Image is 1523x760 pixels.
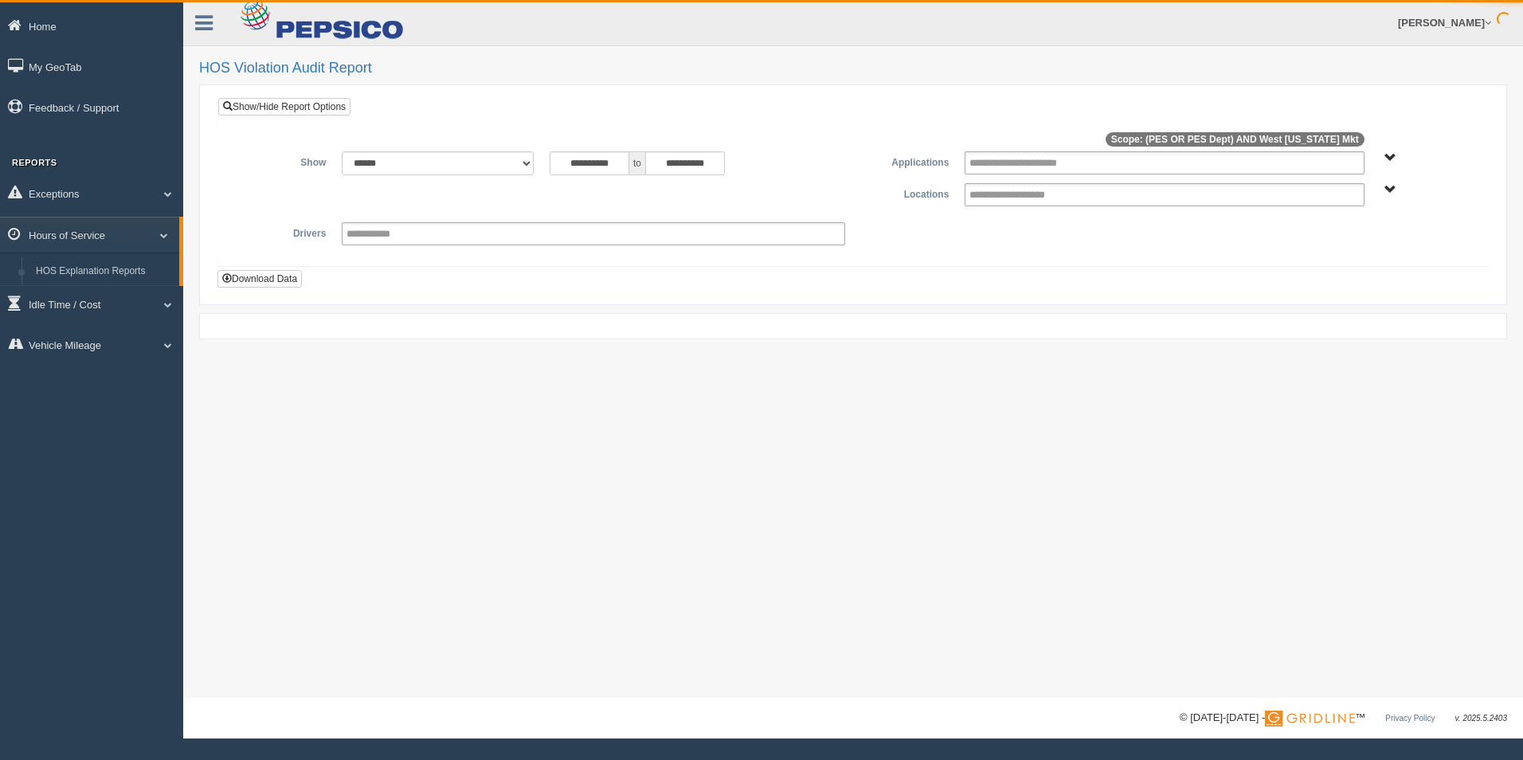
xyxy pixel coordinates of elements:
[853,183,957,202] label: Locations
[853,151,957,170] label: Applications
[217,270,302,288] button: Download Data
[230,151,334,170] label: Show
[629,151,645,175] span: to
[1106,132,1364,147] span: Scope: (PES OR PES Dept) AND West [US_STATE] Mkt
[1180,710,1507,727] div: © [DATE]-[DATE] - ™
[230,222,334,241] label: Drivers
[1265,711,1355,727] img: Gridline
[29,257,179,286] a: HOS Explanation Reports
[218,98,350,116] a: Show/Hide Report Options
[199,61,1507,76] h2: HOS Violation Audit Report
[1385,714,1435,723] a: Privacy Policy
[1455,714,1507,723] span: v. 2025.5.2403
